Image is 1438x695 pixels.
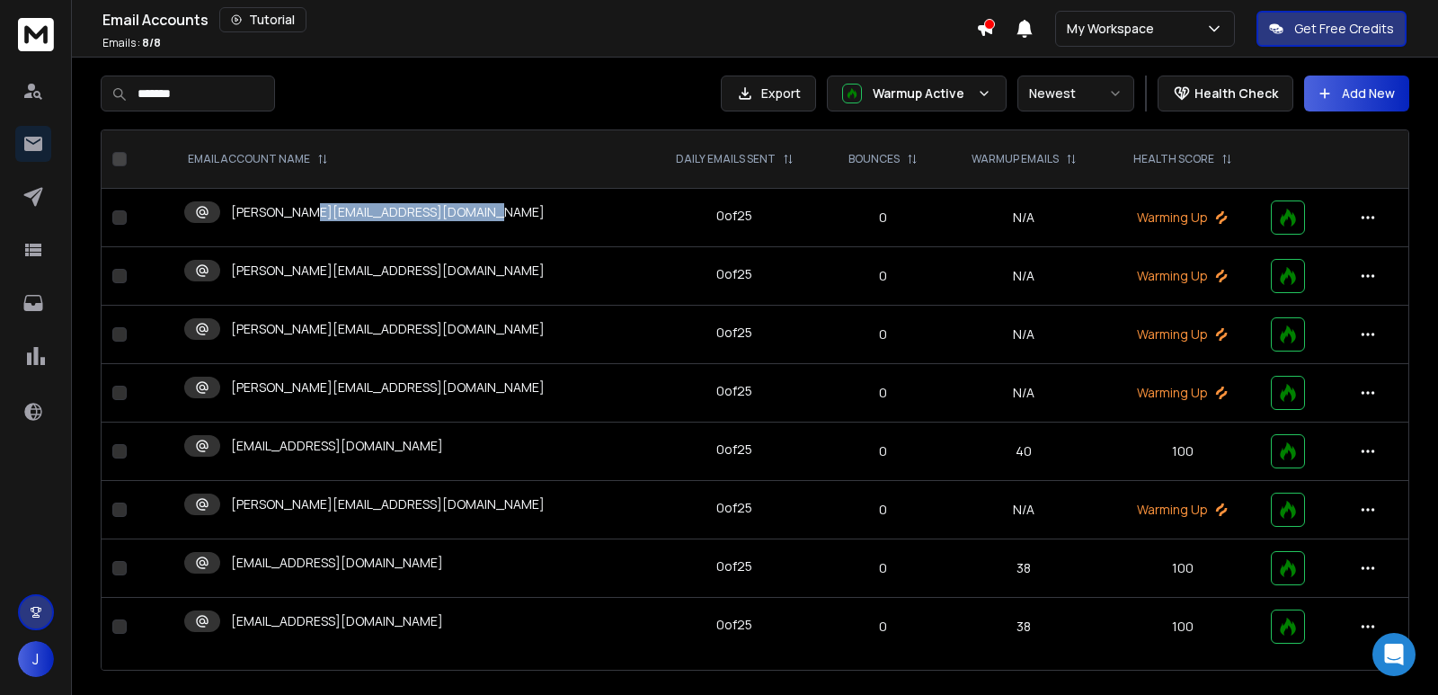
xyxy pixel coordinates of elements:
[1133,152,1214,166] p: HEALTH SCORE
[834,442,931,460] p: 0
[188,152,328,166] div: EMAIL ACCOUNT NAME
[716,616,752,634] div: 0 of 25
[834,209,931,227] p: 0
[943,247,1105,306] td: N/A
[716,557,752,575] div: 0 of 25
[231,379,545,397] p: [PERSON_NAME][EMAIL_ADDRESS][DOMAIN_NAME]
[848,152,900,166] p: BOUNCES
[834,501,931,519] p: 0
[943,481,1105,539] td: N/A
[231,612,443,630] p: [EMAIL_ADDRESS][DOMAIN_NAME]
[834,559,931,577] p: 0
[142,35,161,50] span: 8 / 8
[943,306,1105,364] td: N/A
[1116,267,1249,285] p: Warming Up
[1304,76,1409,111] button: Add New
[1256,11,1407,47] button: Get Free Credits
[716,499,752,517] div: 0 of 25
[716,265,752,283] div: 0 of 25
[1158,76,1293,111] button: Health Check
[943,423,1105,481] td: 40
[972,152,1059,166] p: WARMUP EMAILS
[834,384,931,402] p: 0
[219,7,306,32] button: Tutorial
[1294,20,1394,38] p: Get Free Credits
[1067,20,1161,38] p: My Workspace
[716,207,752,225] div: 0 of 25
[231,437,443,455] p: [EMAIL_ADDRESS][DOMAIN_NAME]
[1372,633,1416,676] div: Open Intercom Messenger
[721,76,816,111] button: Export
[102,36,161,50] p: Emails :
[1105,423,1260,481] td: 100
[1116,325,1249,343] p: Warming Up
[943,539,1105,598] td: 38
[943,364,1105,423] td: N/A
[1105,539,1260,598] td: 100
[834,267,931,285] p: 0
[1017,76,1134,111] button: Newest
[18,641,54,677] button: J
[873,85,970,102] p: Warmup Active
[231,262,545,280] p: [PERSON_NAME][EMAIL_ADDRESS][DOMAIN_NAME]
[943,189,1105,247] td: N/A
[834,325,931,343] p: 0
[1105,598,1260,656] td: 100
[716,382,752,400] div: 0 of 25
[834,618,931,636] p: 0
[102,7,976,32] div: Email Accounts
[676,152,776,166] p: DAILY EMAILS SENT
[943,598,1105,656] td: 38
[231,554,443,572] p: [EMAIL_ADDRESS][DOMAIN_NAME]
[231,320,545,338] p: [PERSON_NAME][EMAIL_ADDRESS][DOMAIN_NAME]
[231,203,545,221] p: [PERSON_NAME][EMAIL_ADDRESS][DOMAIN_NAME]
[1116,384,1249,402] p: Warming Up
[1116,501,1249,519] p: Warming Up
[716,441,752,459] div: 0 of 25
[231,495,545,513] p: [PERSON_NAME][EMAIL_ADDRESS][DOMAIN_NAME]
[1194,85,1278,102] p: Health Check
[716,324,752,342] div: 0 of 25
[1116,209,1249,227] p: Warming Up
